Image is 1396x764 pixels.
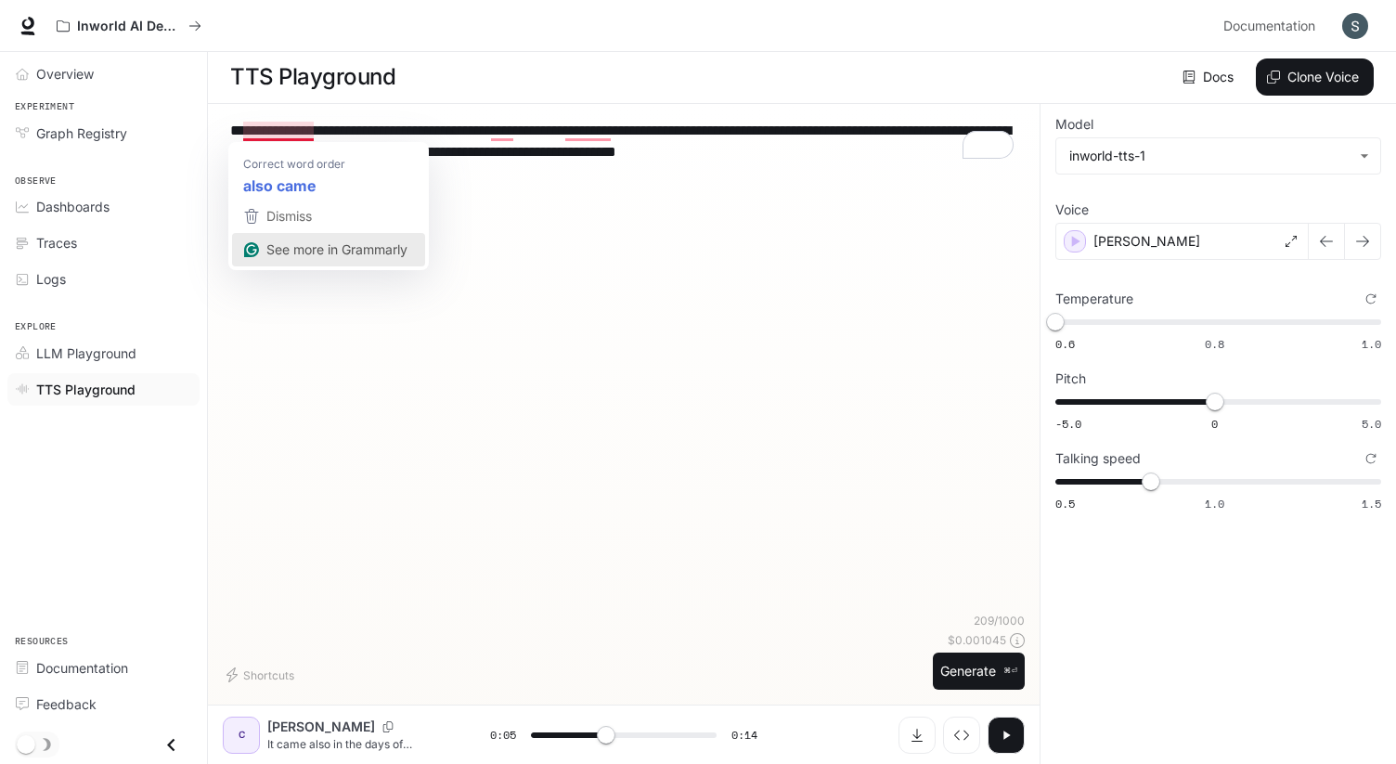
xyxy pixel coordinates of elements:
p: [PERSON_NAME] [1093,232,1200,251]
span: LLM Playground [36,343,136,363]
button: Reset to default [1361,289,1381,309]
span: Documentation [36,658,128,678]
p: Pitch [1055,372,1086,385]
a: Logs [7,263,200,295]
p: Temperature [1055,292,1133,305]
span: 1.0 [1362,336,1381,352]
span: 0:14 [731,726,757,745]
span: 1.0 [1205,496,1224,511]
button: Download audio [898,717,936,754]
a: Traces [7,227,200,259]
span: 0 [1211,416,1218,432]
img: User avatar [1342,13,1368,39]
span: Dark mode toggle [17,733,35,754]
div: inworld-tts-1 [1069,147,1351,165]
p: Inworld AI Demos [77,19,181,34]
span: Logs [36,269,66,289]
a: Overview [7,58,200,90]
button: Generate⌘⏎ [933,653,1025,691]
h1: TTS Playground [230,58,395,96]
span: Dashboards [36,197,110,216]
button: Inspect [943,717,980,754]
span: Graph Registry [36,123,127,143]
p: ⌘⏎ [1003,666,1017,677]
a: TTS Playground [7,373,200,406]
p: 209 / 1000 [974,613,1025,628]
span: 1.5 [1362,496,1381,511]
span: 5.0 [1362,416,1381,432]
p: [PERSON_NAME] [267,718,375,736]
p: Voice [1055,203,1089,216]
button: Shortcuts [223,660,302,690]
a: Graph Registry [7,117,200,149]
a: Feedback [7,688,200,720]
p: It came also in the days of Jehoiakim the son of [PERSON_NAME] of Judah, to the end of the eleven... [267,736,446,752]
span: -5.0 [1055,416,1081,432]
div: inworld-tts-1 [1056,138,1380,174]
a: Documentation [1216,7,1329,45]
textarea: To enrich screen reader interactions, please activate Accessibility in Grammarly extension settings [230,120,1017,162]
span: Traces [36,233,77,253]
button: Copy Voice ID [375,721,401,732]
span: 0:05 [490,726,516,745]
span: Documentation [1223,15,1315,38]
button: All workspaces [48,7,210,45]
button: Reset to default [1361,448,1381,469]
a: Docs [1179,58,1241,96]
button: Close drawer [150,726,192,764]
p: $ 0.001045 [948,632,1006,648]
button: Clone Voice [1256,58,1374,96]
a: Documentation [7,652,200,684]
p: Model [1055,118,1093,131]
a: Dashboards [7,190,200,223]
span: 0.6 [1055,336,1075,352]
span: Overview [36,64,94,84]
a: LLM Playground [7,337,200,369]
span: 0.8 [1205,336,1224,352]
span: TTS Playground [36,380,136,399]
button: User avatar [1337,7,1374,45]
div: C [226,720,256,750]
span: Feedback [36,694,97,714]
p: Talking speed [1055,452,1141,465]
span: 0.5 [1055,496,1075,511]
